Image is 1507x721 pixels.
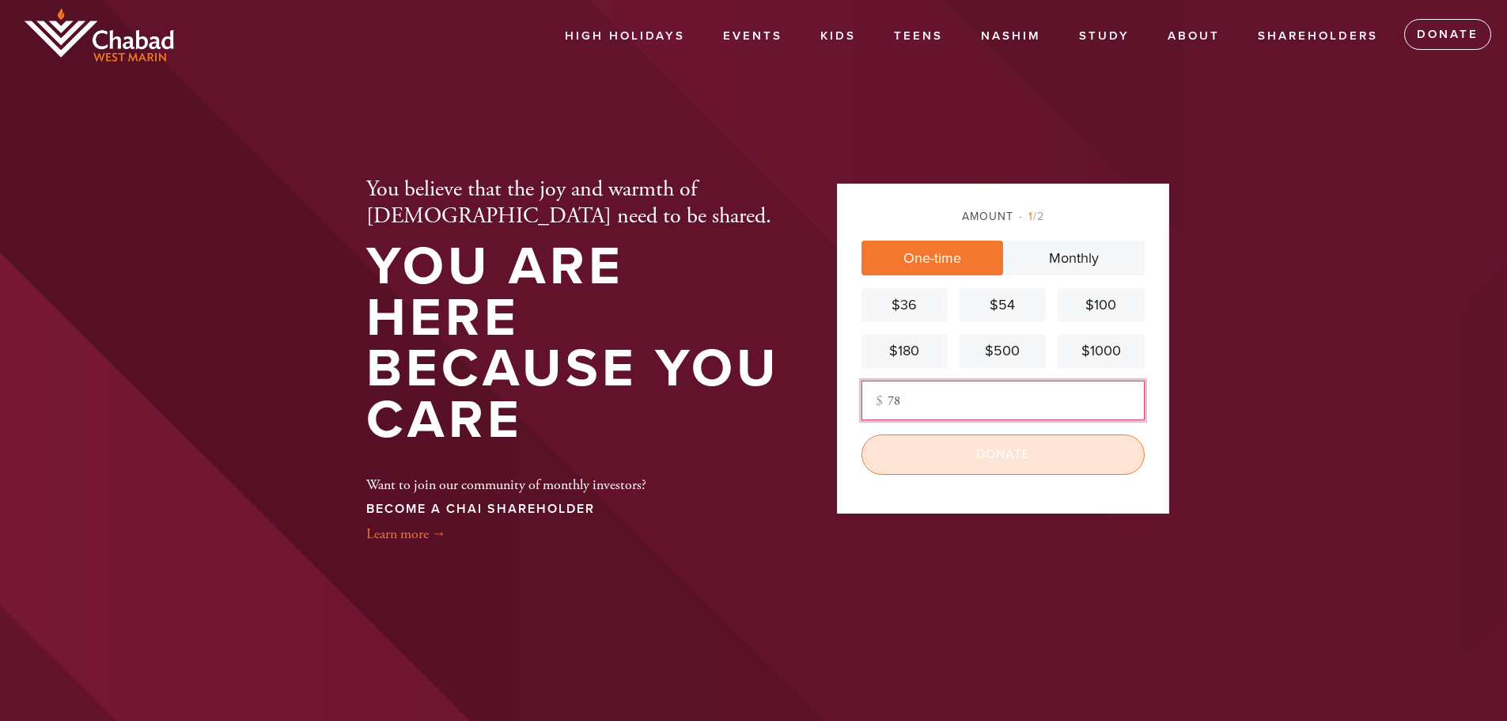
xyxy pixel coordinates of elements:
[1028,210,1033,223] span: 1
[1058,288,1144,322] a: $100
[882,21,955,51] a: Teens
[366,176,786,230] h2: You believe that the joy and warmth of [DEMOGRAPHIC_DATA] need to be shared.
[861,381,1145,420] input: Other amount
[1058,334,1144,368] a: $1000
[969,21,1053,51] a: Nashim
[553,21,697,51] a: High Holidays
[1064,294,1138,316] div: $100
[868,340,941,362] div: $180
[861,241,1003,275] a: One-time
[366,453,646,545] div: Want to join our community of monthly investors?
[1003,241,1145,275] a: Monthly
[861,434,1145,474] input: Donate
[366,241,786,446] h1: You are here because you care
[366,502,646,517] h3: BECOME A CHAI SHAREHOLDER
[24,8,174,62] img: chabad-west-marin-logo.png
[366,525,446,543] a: Learn more →
[1064,340,1138,362] div: $1000
[1067,21,1142,51] a: Study
[966,294,1039,316] div: $54
[966,340,1039,362] div: $500
[1019,210,1044,223] span: /2
[1156,21,1232,51] a: About
[861,334,948,368] a: $180
[711,21,794,51] a: Events
[868,294,941,316] div: $36
[861,208,1145,225] div: Amount
[808,21,868,51] a: Kids
[1404,19,1491,51] a: Donate
[960,334,1046,368] a: $500
[1246,21,1390,51] a: Shareholders
[960,288,1046,322] a: $54
[861,288,948,322] a: $36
